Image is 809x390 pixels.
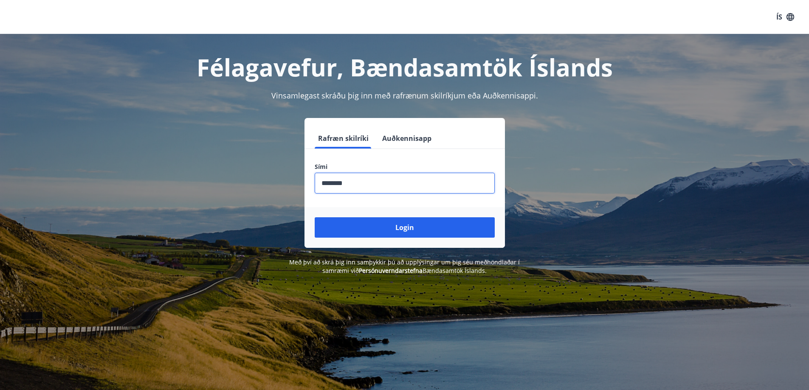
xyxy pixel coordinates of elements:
[289,258,520,275] span: Með því að skrá þig inn samþykkir þú að upplýsingar um þig séu meðhöndlaðar í samræmi við Bændasa...
[359,267,423,275] a: Persónuverndarstefna
[315,128,372,149] button: Rafræn skilríki
[772,9,799,25] button: ÍS
[109,51,700,83] h1: Félagavefur, Bændasamtök Íslands
[315,217,495,238] button: Login
[315,163,495,171] label: Sími
[379,128,435,149] button: Auðkennisapp
[271,90,538,101] span: Vinsamlegast skráðu þig inn með rafrænum skilríkjum eða Auðkennisappi.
